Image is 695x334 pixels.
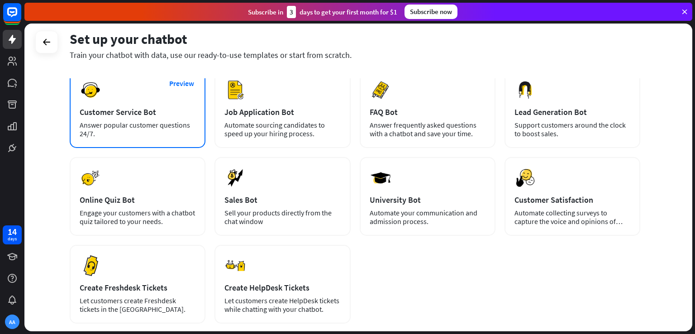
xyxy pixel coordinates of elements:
div: Customer Service Bot [80,107,195,117]
div: Job Application Bot [224,107,340,117]
div: Let customers create Freshdesk tickets in the [GEOGRAPHIC_DATA]. [80,296,195,314]
div: Sales Bot [224,195,340,205]
div: Automate sourcing candidates to speed up your hiring process. [224,121,340,138]
div: 14 [8,228,17,236]
div: Subscribe in days to get your first month for $1 [248,6,397,18]
div: Lead Generation Bot [514,107,630,117]
div: Engage your customers with a chatbot quiz tailored to your needs. [80,209,195,226]
div: FAQ Bot [370,107,486,117]
div: Automate your communication and admission process. [370,209,486,226]
button: Preview [163,75,200,92]
div: Customer Satisfaction [514,195,630,205]
div: Answer popular customer questions 24/7. [80,121,195,138]
div: Create Freshdesk Tickets [80,282,195,293]
div: Online Quiz Bot [80,195,195,205]
a: 14 days [3,225,22,244]
div: AA [5,315,19,329]
div: Set up your chatbot [70,30,640,48]
div: Create HelpDesk Tickets [224,282,340,293]
div: days [8,236,17,242]
div: Support customers around the clock to boost sales. [514,121,630,138]
div: Let customers create HelpDesk tickets while chatting with your chatbot. [224,296,340,314]
button: Open LiveChat chat widget [7,4,34,31]
div: Subscribe now [405,5,457,19]
div: Automate collecting surveys to capture the voice and opinions of your customers. [514,209,630,226]
div: Train your chatbot with data, use our ready-to-use templates or start from scratch. [70,50,640,60]
div: University Bot [370,195,486,205]
div: Sell your products directly from the chat window [224,209,340,226]
div: Answer frequently asked questions with a chatbot and save your time. [370,121,486,138]
div: 3 [287,6,296,18]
